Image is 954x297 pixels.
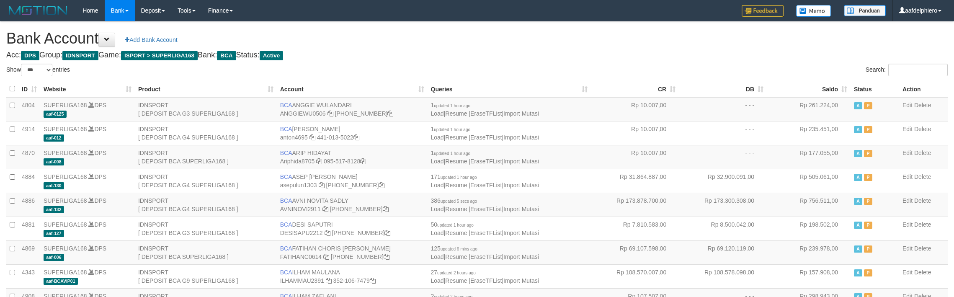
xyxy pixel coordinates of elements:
a: SUPERLIGA168 [44,269,87,276]
a: Copy DESISAPU2212 to clipboard [325,230,330,236]
td: 4886 [18,193,40,217]
td: IDNSPORT [ DEPOSIT BCA G3 SUPERLIGA168 ] [135,97,277,121]
td: DPS [40,217,135,240]
span: IDNSPORT [62,51,98,60]
a: Edit [902,221,913,228]
td: DPS [40,264,135,288]
span: Active [854,245,862,253]
a: Edit [902,245,913,252]
span: aaf-130 [44,182,64,189]
a: EraseTFList [470,134,502,141]
td: ASEP [PERSON_NAME] [PHONE_NUMBER] [277,169,428,193]
img: MOTION_logo.png [6,4,70,17]
a: Edit [902,150,913,156]
td: 4869 [18,240,40,264]
td: Rp 261.224,00 [767,97,851,121]
span: 1 [431,150,471,156]
a: Load [431,277,444,284]
a: Copy 4062280135 to clipboard [383,206,389,212]
span: | | | [431,197,539,212]
td: Rp 157.908,00 [767,264,851,288]
td: IDNSPORT [ DEPOSIT BCA SUPERLIGA168 ] [135,240,277,264]
span: aaf-132 [44,206,64,213]
a: Resume [445,230,467,236]
label: Search: [866,64,948,76]
td: DPS [40,193,135,217]
a: Load [431,230,444,236]
a: Resume [445,206,467,212]
span: Paused [864,174,872,181]
td: Rp 756.511,00 [767,193,851,217]
a: EraseTFList [470,230,502,236]
span: BCA [280,221,292,228]
td: Rp 173.878.700,00 [591,193,679,217]
span: ISPORT > SUPERLIGA168 [121,51,198,60]
th: Status [851,81,899,97]
a: Edit [902,102,913,108]
a: SUPERLIGA168 [44,173,87,180]
td: AVNI NOVITA SADLY [PHONE_NUMBER] [277,193,428,217]
td: DPS [40,240,135,264]
input: Search: [888,64,948,76]
th: Website: activate to sort column ascending [40,81,135,97]
td: Rp 239.978,00 [767,240,851,264]
a: Resume [445,134,467,141]
a: FATIHANC0614 [280,253,322,260]
span: Paused [864,126,872,133]
td: IDNSPORT [ DEPOSIT BCA G4 SUPERLIGA168 ] [135,169,277,193]
td: Rp 10.007,00 [591,97,679,121]
a: Edit [902,126,913,132]
a: Import Mutasi [503,206,539,212]
a: Edit [902,173,913,180]
td: 4804 [18,97,40,121]
td: ILHAM MAULANA 352-106-7479 [277,264,428,288]
span: updated 1 hour ago [434,151,470,156]
a: Edit [902,269,913,276]
span: Paused [864,102,872,109]
span: | | | [431,245,539,260]
th: Queries: activate to sort column ascending [428,81,591,97]
span: 125 [431,245,477,252]
td: 4343 [18,264,40,288]
td: ANGGIE WULANDARI [PHONE_NUMBER] [277,97,428,121]
a: Copy Ariphida8705 to clipboard [316,158,322,165]
td: 4914 [18,121,40,145]
a: EraseTFList [470,206,502,212]
a: Copy 4062213373 to clipboard [387,110,393,117]
a: Load [431,182,444,189]
a: ILHAMMAU2391 [280,277,324,284]
td: Rp 31.864.887,00 [591,169,679,193]
td: Rp 173.300.308,00 [679,193,767,217]
span: Active [854,222,862,229]
a: SUPERLIGA168 [44,150,87,156]
a: Load [431,110,444,117]
span: | | | [431,126,539,141]
img: Feedback.jpg [742,5,784,17]
a: Copy 4062281875 to clipboard [379,182,384,189]
a: Load [431,253,444,260]
span: 50 [431,221,474,228]
a: Delete [914,269,931,276]
td: Rp 108.570.007,00 [591,264,679,288]
td: - - - [679,145,767,169]
a: Resume [445,110,467,117]
th: Saldo: activate to sort column ascending [767,81,851,97]
td: Rp 10.007,00 [591,145,679,169]
span: updated 1 hour ago [434,103,470,108]
td: - - - [679,97,767,121]
a: Import Mutasi [503,158,539,165]
img: panduan.png [844,5,886,16]
a: Copy FATIHANC0614 to clipboard [323,253,329,260]
th: Action [899,81,948,97]
a: Resume [445,158,467,165]
span: | | | [431,150,539,165]
span: updated 2 hours ago [437,271,476,275]
a: SUPERLIGA168 [44,102,87,108]
a: SUPERLIGA168 [44,221,87,228]
a: Delete [914,245,931,252]
span: Paused [864,198,872,205]
a: Delete [914,126,931,132]
td: DPS [40,97,135,121]
td: Rp 10.007,00 [591,121,679,145]
span: aaf-127 [44,230,64,237]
